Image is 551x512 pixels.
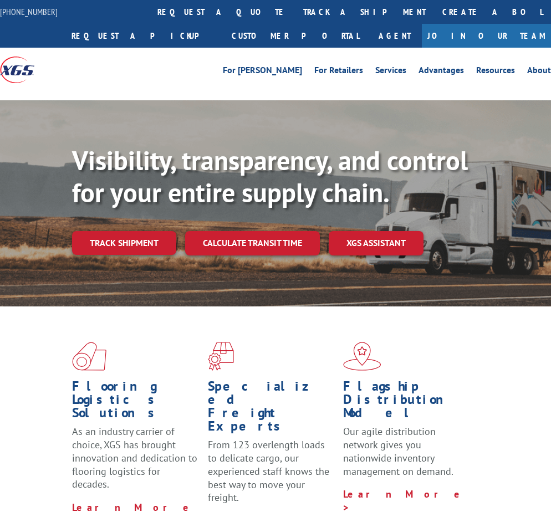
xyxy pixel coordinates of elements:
a: Resources [476,66,515,78]
a: Agent [368,24,422,48]
img: xgs-icon-focused-on-flooring-red [208,342,234,371]
img: xgs-icon-total-supply-chain-intelligence-red [72,342,106,371]
h1: Specialized Freight Experts [208,380,335,438]
h1: Flooring Logistics Solutions [72,380,200,425]
a: Calculate transit time [185,231,320,255]
a: Services [375,66,406,78]
span: As an industry carrier of choice, XGS has brought innovation and dedication to flooring logistics... [72,425,197,490]
a: About [527,66,551,78]
a: For Retailers [314,66,363,78]
a: Customer Portal [223,24,368,48]
img: xgs-icon-flagship-distribution-model-red [343,342,381,371]
a: Join Our Team [422,24,551,48]
a: XGS ASSISTANT [329,231,424,255]
a: Advantages [419,66,464,78]
a: Request a pickup [63,24,223,48]
h1: Flagship Distribution Model [343,380,471,425]
span: Our agile distribution network gives you nationwide inventory management on demand. [343,425,453,477]
a: For [PERSON_NAME] [223,66,302,78]
a: Track shipment [72,231,176,254]
b: Visibility, transparency, and control for your entire supply chain. [72,143,468,209]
